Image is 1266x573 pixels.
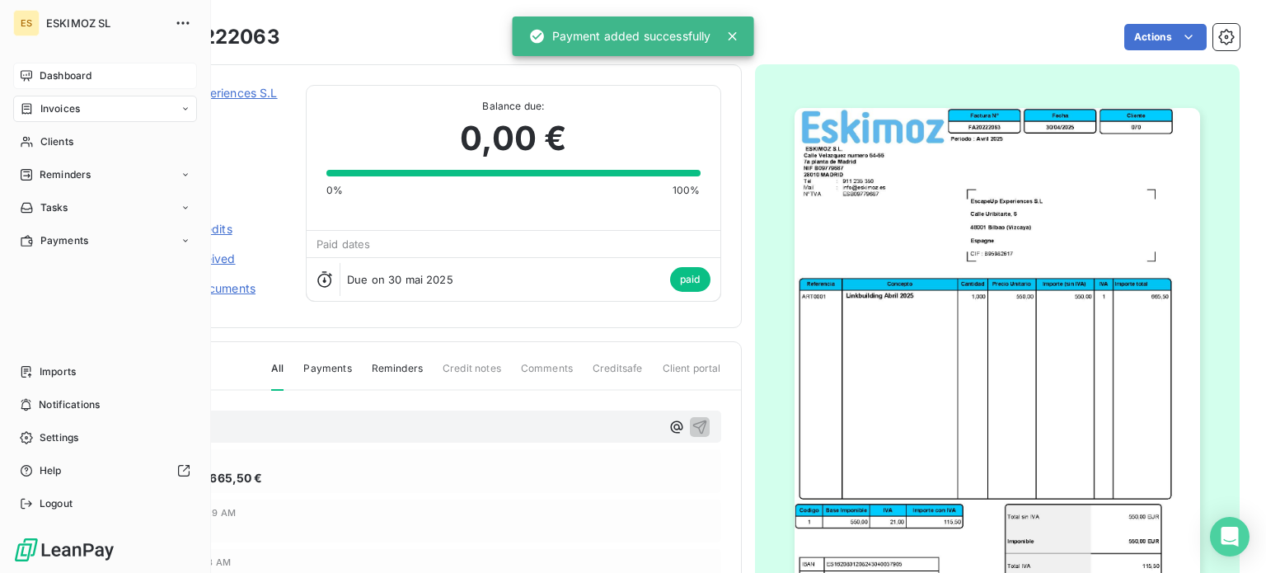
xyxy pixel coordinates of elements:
a: Clients [13,129,197,155]
div: ES [13,10,40,36]
span: Dashboard [40,68,91,83]
span: ESKIMOZ SL [46,16,165,30]
a: Imports [13,359,197,385]
div: Open Intercom Messenger [1210,517,1250,557]
button: Actions [1124,24,1207,50]
span: 0% [326,183,343,198]
a: Tasks [13,195,197,221]
span: Imports [40,364,76,379]
a: Payments [13,228,197,254]
span: Logout [40,496,73,511]
span: Payments [40,233,88,248]
a: Invoices [13,96,197,122]
span: Credit notes [443,361,501,389]
span: Clients [40,134,73,149]
span: Reminders [372,361,423,389]
span: Creditsafe [593,361,643,389]
h3: FA20222063 [152,22,280,52]
a: Settings [13,425,197,451]
img: Logo LeanPay [13,537,115,563]
span: Due on 30 mai 2025 [347,273,453,286]
span: Comments [521,361,573,389]
span: Tasks [40,200,68,215]
div: Payment added successfully [529,21,711,51]
a: Reminders [13,162,197,188]
span: paid [670,267,710,292]
a: Dashboard [13,63,197,89]
span: Invoices [40,101,80,116]
span: 100% [673,183,701,198]
span: Help [40,463,62,478]
span: Paid dates [316,237,371,251]
span: Reminders [40,167,91,182]
span: 0,00 € [460,114,566,163]
span: Settings [40,430,78,445]
span: Payments [303,361,351,389]
span: Notifications [39,397,100,412]
span: Balance due: [326,99,700,114]
span: Client portal [663,361,721,389]
span: 665,50 € [209,469,262,486]
a: Help [13,458,197,484]
span: All [271,361,284,391]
